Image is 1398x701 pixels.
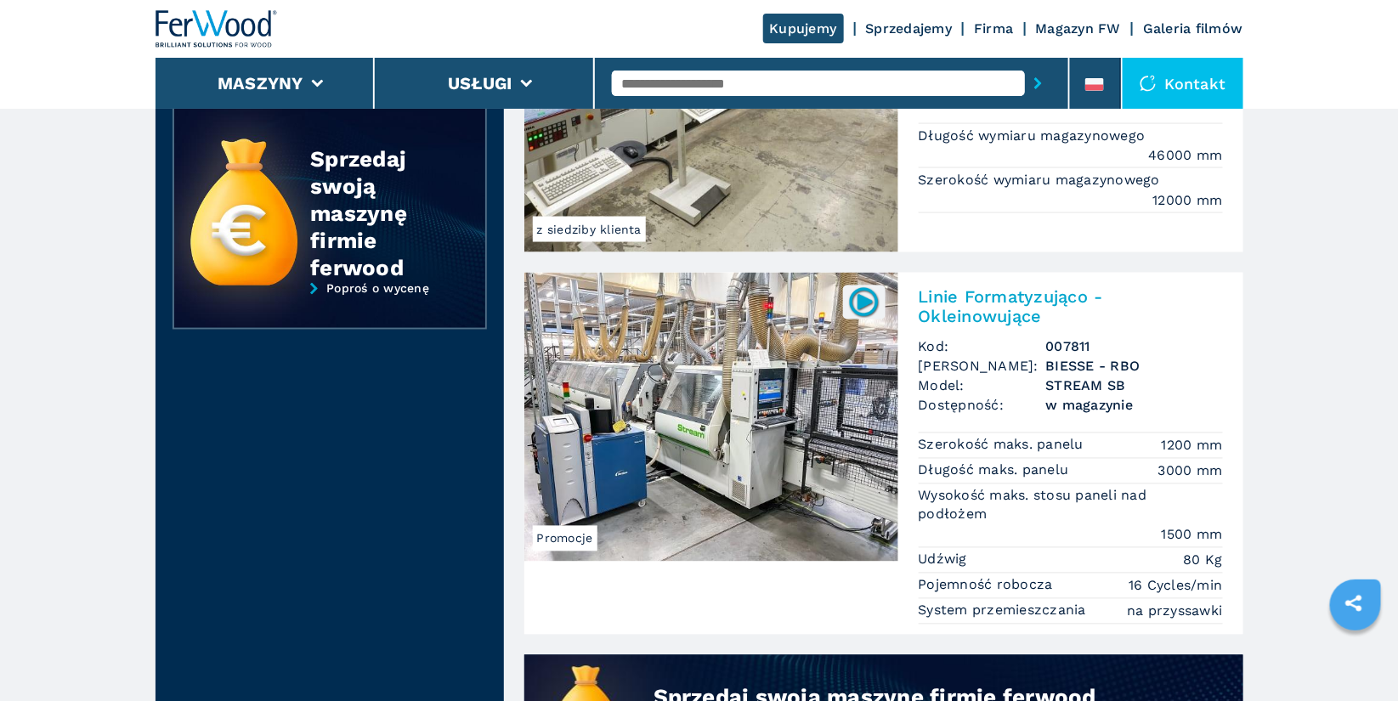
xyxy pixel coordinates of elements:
a: Firma [974,20,1013,37]
em: na przyssawki [1127,602,1222,621]
div: Kontakt [1123,58,1243,109]
span: Dostępność: [919,396,1046,416]
img: 007811 [847,285,880,319]
p: Długość maks. panelu [919,461,1073,480]
p: Szerokość maks. panelu [919,436,1089,455]
span: Promocje [533,526,597,551]
a: Kupujemy [763,14,844,43]
button: submit-button [1025,64,1051,103]
p: Pojemność robocza [919,576,1058,595]
h3: 007811 [1046,337,1223,357]
img: Linie Formatyzująco - Okleinowujące BIESSE - RBO STREAM SB [524,273,898,562]
p: Szerokość wymiaru magazynowego [919,171,1165,189]
span: w magazynie [1046,396,1223,416]
button: Maszyny [218,73,303,93]
h3: STREAM SB [1046,376,1223,396]
em: 12000 mm [1153,190,1223,210]
iframe: Chat [1326,625,1385,688]
a: sharethis [1333,582,1375,625]
a: Galeria filmów [1143,20,1243,37]
a: Linie Formatyzująco - Okleinowujące BIESSE - RBO STREAM SBPromocje007811Linie Formatyzująco - Okl... [524,273,1243,635]
p: System przemieszczania [919,602,1091,620]
img: Ferwood [156,10,278,48]
h3: BIESSE - RBO [1046,357,1223,376]
p: Wysokość maks. stosu paneli nad podłożem [919,487,1223,525]
a: Magazyn FW [1036,20,1122,37]
em: 1200 mm [1162,436,1223,455]
span: z siedziby klienta [533,217,647,242]
button: Usługi [448,73,512,93]
a: Poproś o wycenę [173,281,487,342]
img: Kontakt [1140,75,1157,92]
em: 80 Kg [1183,551,1222,570]
em: 1500 mm [1162,525,1223,545]
span: [PERSON_NAME]: [919,357,1046,376]
em: 16 Cycles/min [1129,576,1222,596]
p: Długość wymiaru magazynowego [919,127,1150,145]
em: 3000 mm [1158,461,1223,481]
div: Sprzedaj swoją maszynę firmie ferwood [310,145,451,281]
em: 46000 mm [1149,145,1223,165]
span: Kod: [919,337,1046,357]
p: Udźwig [919,551,972,569]
span: Model: [919,376,1046,396]
a: Sprzedajemy [866,20,953,37]
h2: Linie Formatyzująco - Okleinowujące [919,286,1223,327]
